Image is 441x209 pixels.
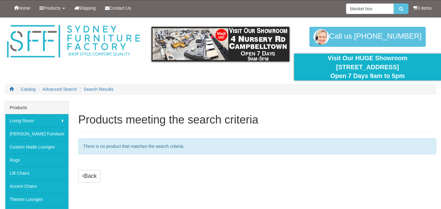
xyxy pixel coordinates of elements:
span: Products [43,6,60,11]
a: Catalog [21,87,36,92]
img: showroom.gif [152,27,289,61]
a: Rugs [5,153,68,167]
a: Products [35,0,69,16]
span: Contact Us [109,6,131,11]
h1: Products meeting the search criteria [78,114,436,126]
div: Products [5,101,68,114]
a: Theatre Lounges [5,193,68,206]
a: Contact Us [100,0,136,16]
a: [PERSON_NAME] Furniture [5,127,68,140]
img: Sydney Furniture Factory [5,24,142,59]
a: Search Results [84,87,113,92]
div: There is no product that matches the search criteria. [78,138,436,154]
input: Site search [346,3,394,14]
a: Shipping [70,0,101,16]
span: Home [18,6,30,11]
a: Living Room [5,114,68,127]
li: 0 items [413,5,432,11]
span: Shipping [79,6,96,11]
a: Lift Chairs [5,167,68,180]
a: Back [78,170,101,182]
div: Visit Our HUGE Showroom [STREET_ADDRESS] Open 7 Days 9am to 5pm [299,54,436,80]
a: Accent Chairs [5,180,68,193]
a: Advanced Search [43,87,77,92]
a: Home [9,0,35,16]
a: Custom Made Lounges [5,140,68,153]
